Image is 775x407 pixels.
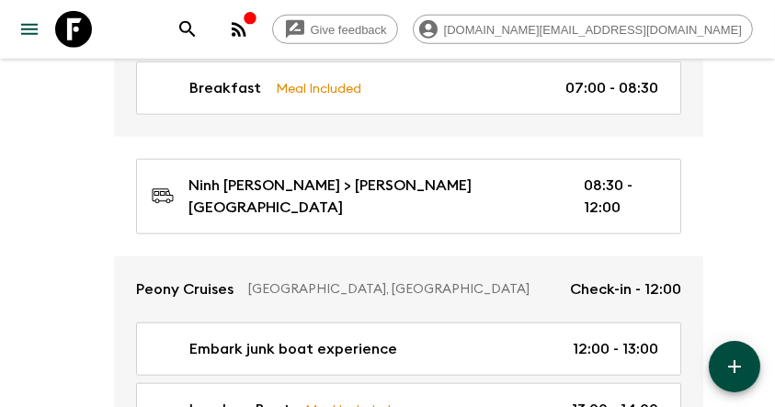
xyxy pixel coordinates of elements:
a: Ninh [PERSON_NAME] > [PERSON_NAME][GEOGRAPHIC_DATA]08:30 - 12:00 [136,159,681,234]
span: Give feedback [301,23,397,37]
p: Ninh [PERSON_NAME] > [PERSON_NAME][GEOGRAPHIC_DATA] [188,175,554,219]
p: 12:00 - 13:00 [573,338,658,360]
a: Embark junk boat experience12:00 - 13:00 [136,322,681,376]
a: Give feedback [272,15,398,44]
p: Breakfast [189,77,261,99]
p: Check-in - 12:00 [570,278,681,300]
p: Meal Included [276,78,361,98]
button: search adventures [169,11,206,48]
p: [GEOGRAPHIC_DATA], [GEOGRAPHIC_DATA] [248,280,555,299]
a: Peony Cruises[GEOGRAPHIC_DATA], [GEOGRAPHIC_DATA]Check-in - 12:00 [114,256,703,322]
p: Peony Cruises [136,278,234,300]
div: [DOMAIN_NAME][EMAIL_ADDRESS][DOMAIN_NAME] [413,15,753,44]
button: menu [11,11,48,48]
p: Embark junk boat experience [189,338,397,360]
p: 08:30 - 12:00 [584,175,658,219]
p: 07:00 - 08:30 [565,77,658,99]
span: [DOMAIN_NAME][EMAIL_ADDRESS][DOMAIN_NAME] [434,23,752,37]
a: BreakfastMeal Included07:00 - 08:30 [136,62,681,115]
